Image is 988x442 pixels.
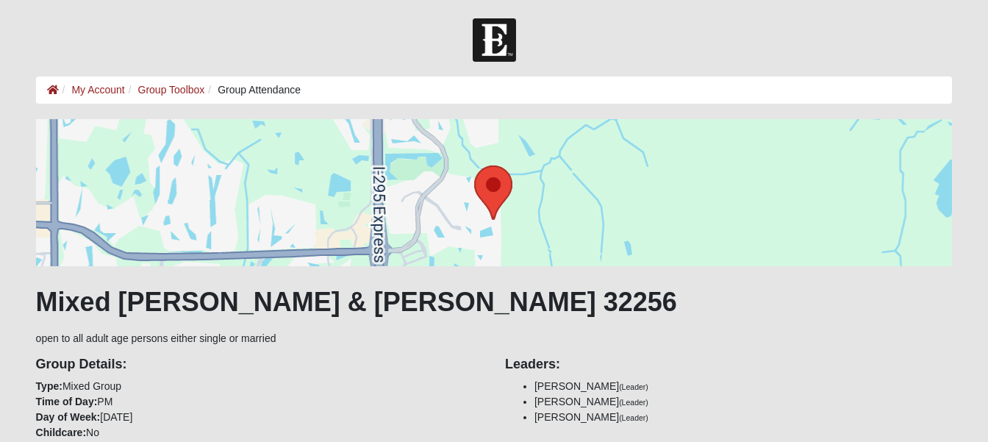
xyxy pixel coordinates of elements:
[36,380,62,392] strong: Type:
[36,411,101,423] strong: Day of Week:
[505,357,952,373] h4: Leaders:
[36,396,98,407] strong: Time of Day:
[71,84,124,96] a: My Account
[473,18,516,62] img: Church of Eleven22 Logo
[534,394,952,410] li: [PERSON_NAME]
[138,84,205,96] a: Group Toolbox
[619,413,648,422] small: (Leader)
[619,398,648,407] small: (Leader)
[534,410,952,425] li: [PERSON_NAME]
[36,357,483,373] h4: Group Details:
[204,82,301,98] li: Group Attendance
[619,382,648,391] small: (Leader)
[36,286,953,318] h1: Mixed [PERSON_NAME] & [PERSON_NAME] 32256
[534,379,952,394] li: [PERSON_NAME]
